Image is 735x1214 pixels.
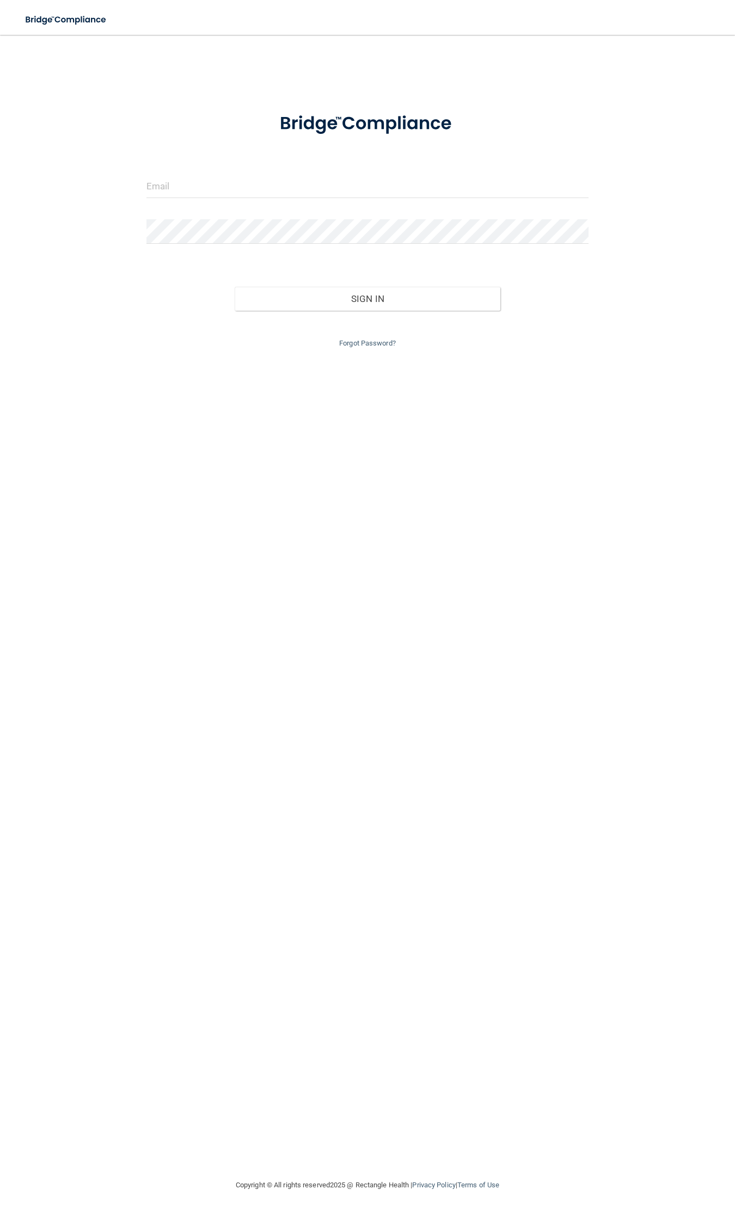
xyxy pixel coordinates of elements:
a: Terms of Use [457,1181,499,1189]
a: Forgot Password? [339,339,396,347]
a: Privacy Policy [412,1181,455,1189]
img: bridge_compliance_login_screen.278c3ca4.svg [261,100,474,147]
div: Copyright © All rights reserved 2025 @ Rectangle Health | | [169,1168,566,1203]
img: bridge_compliance_login_screen.278c3ca4.svg [16,9,117,31]
input: Email [146,174,589,198]
button: Sign In [235,287,500,311]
